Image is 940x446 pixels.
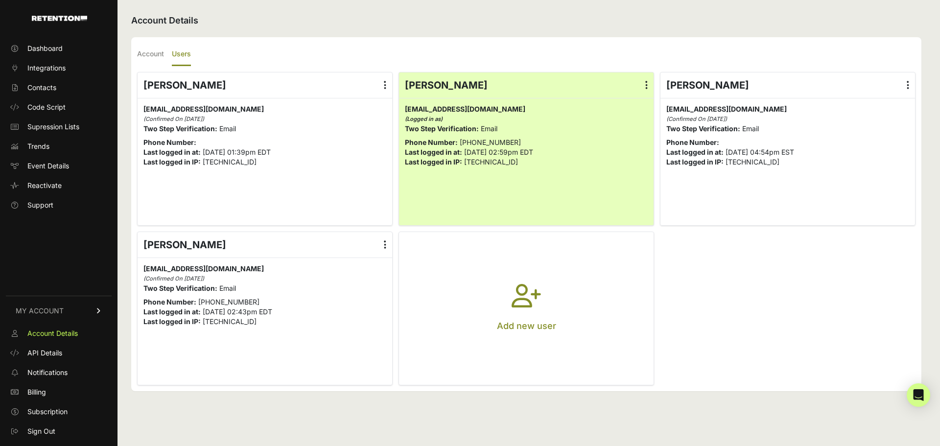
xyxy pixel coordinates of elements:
span: Code Script [27,102,66,112]
a: Trends [6,139,112,154]
strong: Phone Number: [666,138,719,146]
a: Integrations [6,60,112,76]
span: Sign Out [27,426,55,436]
span: [EMAIL_ADDRESS][DOMAIN_NAME] [143,105,264,113]
p: Add new user [497,319,556,333]
span: Notifications [27,368,68,377]
span: Email [219,124,236,133]
a: MY ACCOUNT [6,296,112,326]
button: Add new user [399,232,654,385]
a: Support [6,197,112,213]
label: Account [137,43,164,66]
i: (Confirmed On [DATE]) [143,116,204,122]
i: (Confirmed On [DATE]) [143,275,204,282]
span: Integrations [27,63,66,73]
a: API Details [6,345,112,361]
span: [TECHNICAL_ID] [726,158,779,166]
span: Supression Lists [27,122,79,132]
strong: Last logged in IP: [405,158,462,166]
a: Account Details [6,326,112,341]
div: [PERSON_NAME] [138,72,392,98]
span: Event Details [27,161,69,171]
strong: Last logged in IP: [666,158,724,166]
span: Email [742,124,759,133]
span: Email [219,284,236,292]
strong: Two Step Verification: [143,284,217,292]
span: Support [27,200,53,210]
div: Open Intercom Messenger [907,383,930,407]
a: Billing [6,384,112,400]
span: Trends [27,141,49,151]
strong: Last logged in at: [666,148,724,156]
span: Billing [27,387,46,397]
a: Event Details [6,158,112,174]
span: [TECHNICAL_ID] [464,158,518,166]
strong: Last logged in at: [143,148,201,156]
strong: Phone Number: [405,138,458,146]
a: Code Script [6,99,112,115]
strong: Phone Number: [143,138,196,146]
i: (Confirmed On [DATE]) [666,116,727,122]
strong: Two Step Verification: [666,124,740,133]
span: Account Details [27,329,78,338]
span: [EMAIL_ADDRESS][DOMAIN_NAME] [666,105,787,113]
span: API Details [27,348,62,358]
a: Sign Out [6,423,112,439]
span: [TECHNICAL_ID] [203,317,257,326]
img: Retention.com [32,16,87,21]
span: [DATE] 04:54pm EST [726,148,794,156]
div: [PERSON_NAME] [660,72,915,98]
span: MY ACCOUNT [16,306,64,316]
div: [PERSON_NAME] [138,232,392,258]
a: Dashboard [6,41,112,56]
span: [PHONE_NUMBER] [460,138,521,146]
span: [EMAIL_ADDRESS][DOMAIN_NAME] [143,264,264,273]
span: [PHONE_NUMBER] [198,298,259,306]
a: Supression Lists [6,119,112,135]
span: [TECHNICAL_ID] [203,158,257,166]
strong: Last logged in IP: [143,317,201,326]
span: [DATE] 01:39pm EDT [203,148,271,156]
span: Reactivate [27,181,62,190]
a: Notifications [6,365,112,380]
strong: Last logged in IP: [143,158,201,166]
span: Contacts [27,83,56,93]
a: Reactivate [6,178,112,193]
h2: Account Details [131,14,921,27]
a: Contacts [6,80,112,95]
strong: Two Step Verification: [405,124,479,133]
span: [DATE] 02:43pm EDT [203,307,272,316]
span: Subscription [27,407,68,417]
i: (Logged in as) [405,116,443,122]
strong: Two Step Verification: [143,124,217,133]
span: Dashboard [27,44,63,53]
div: [PERSON_NAME] [399,72,654,98]
label: Users [172,43,191,66]
span: [EMAIL_ADDRESS][DOMAIN_NAME] [405,105,525,113]
span: [DATE] 02:59pm EDT [464,148,533,156]
span: Email [481,124,497,133]
a: Subscription [6,404,112,420]
strong: Last logged in at: [143,307,201,316]
strong: Phone Number: [143,298,196,306]
strong: Last logged in at: [405,148,462,156]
